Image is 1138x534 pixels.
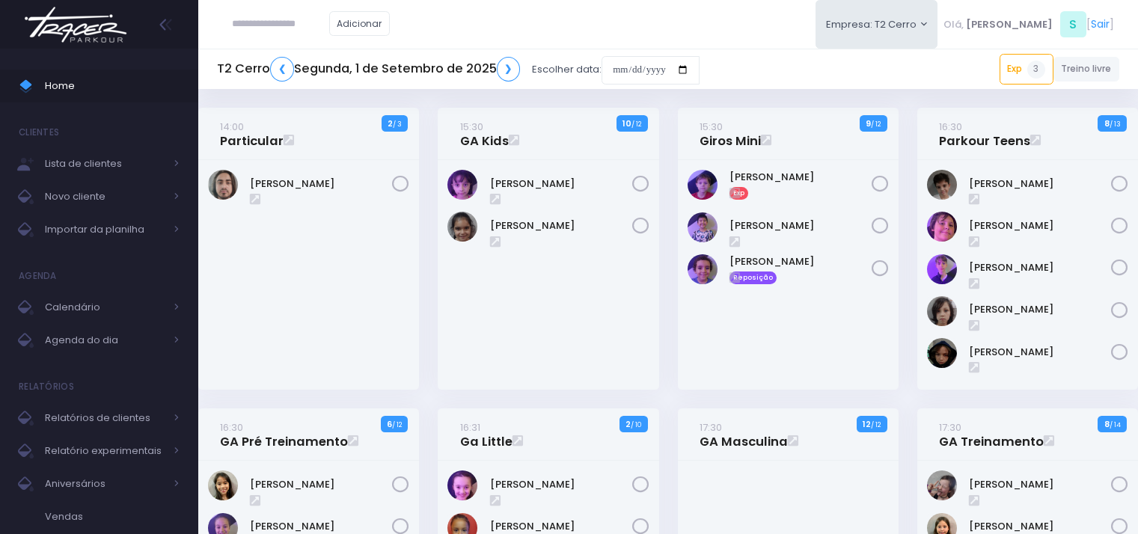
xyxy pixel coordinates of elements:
[460,420,513,449] a: 16:31Ga Little
[943,17,964,32] span: Olá,
[447,212,477,242] img: LAURA DA SILVA BORGES
[392,420,402,429] small: / 12
[631,420,641,429] small: / 10
[490,177,632,191] a: [PERSON_NAME]
[208,470,238,500] img: Catharina Morais Ablas
[447,470,477,500] img: Bianca Levy Siqueira Rezende
[688,254,718,284] img: Vicente Mota silva
[45,220,165,239] span: Importar da planilha
[939,120,962,134] small: 16:30
[729,254,872,269] a: [PERSON_NAME]
[688,170,718,200] img: André Thormann Poyart
[1027,61,1045,79] span: 3
[393,120,402,129] small: / 3
[927,170,957,200] img: Gabriel Amaral Alves
[217,52,700,87] div: Escolher data:
[490,519,632,534] a: [PERSON_NAME]
[250,477,392,492] a: [PERSON_NAME]
[966,17,1053,32] span: [PERSON_NAME]
[19,261,57,291] h4: Agenda
[19,117,59,147] h4: Clientes
[927,212,957,242] img: Gabriel Leão
[270,57,294,82] a: ❮
[729,271,777,285] span: Reposição
[460,120,483,134] small: 15:30
[863,418,871,430] strong: 12
[45,154,165,174] span: Lista de clientes
[45,76,180,96] span: Home
[700,119,761,149] a: 15:30Giros Mini
[729,218,872,233] a: [PERSON_NAME]
[45,441,165,461] span: Relatório experimentais
[45,474,165,494] span: Aniversários
[45,507,180,527] span: Vendas
[937,7,1119,41] div: [ ]
[220,420,348,449] a: 16:30GA Pré Treinamento
[460,420,480,435] small: 16:31
[1000,54,1053,84] a: Exp3
[1053,57,1120,82] a: Treino livre
[866,117,871,129] strong: 9
[220,119,284,149] a: 14:00Particular
[969,519,1111,534] a: [PERSON_NAME]
[631,120,641,129] small: / 12
[969,260,1111,275] a: [PERSON_NAME]
[1104,418,1110,430] strong: 8
[45,298,165,317] span: Calendário
[1110,120,1121,129] small: / 13
[220,120,244,134] small: 14:00
[45,331,165,350] span: Agenda do dia
[969,177,1111,191] a: [PERSON_NAME]
[622,117,631,129] strong: 10
[927,338,957,368] img: Yeshe Idargo Kis
[387,418,392,430] strong: 6
[927,296,957,326] img: Tiê Hokama Massaro
[497,57,521,82] a: ❯
[700,420,788,449] a: 17:30GA Masculina
[19,372,74,402] h4: Relatórios
[329,11,391,36] a: Adicionar
[208,170,238,200] img: Henrique De Castlho Ferreira
[927,254,957,284] img: Max Passamani Lacorte
[969,345,1111,360] a: [PERSON_NAME]
[1091,16,1110,32] a: Sair
[969,477,1111,492] a: [PERSON_NAME]
[871,120,881,129] small: / 12
[700,120,723,134] small: 15:30
[871,420,881,429] small: / 12
[45,187,165,206] span: Novo cliente
[927,470,957,500] img: Ana clara machado
[490,218,632,233] a: [PERSON_NAME]
[45,408,165,428] span: Relatórios de clientes
[969,218,1111,233] a: [PERSON_NAME]
[1104,117,1110,129] strong: 8
[217,57,520,82] h5: T2 Cerro Segunda, 1 de Setembro de 2025
[490,477,632,492] a: [PERSON_NAME]
[220,420,243,435] small: 16:30
[939,420,1044,449] a: 17:30GA Treinamento
[460,119,509,149] a: 15:30GA Kids
[1110,420,1121,429] small: / 14
[939,119,1030,149] a: 16:30Parkour Teens
[688,212,718,242] img: Leonardo Arina Scudeller
[969,302,1111,317] a: [PERSON_NAME]
[250,177,392,191] a: [PERSON_NAME]
[388,117,393,129] strong: 2
[250,519,392,534] a: [PERSON_NAME]
[1060,11,1086,37] span: S
[625,418,631,430] strong: 2
[700,420,722,435] small: 17:30
[729,170,872,185] a: [PERSON_NAME]
[939,420,961,435] small: 17:30
[447,170,477,200] img: Alice Freire Lucco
